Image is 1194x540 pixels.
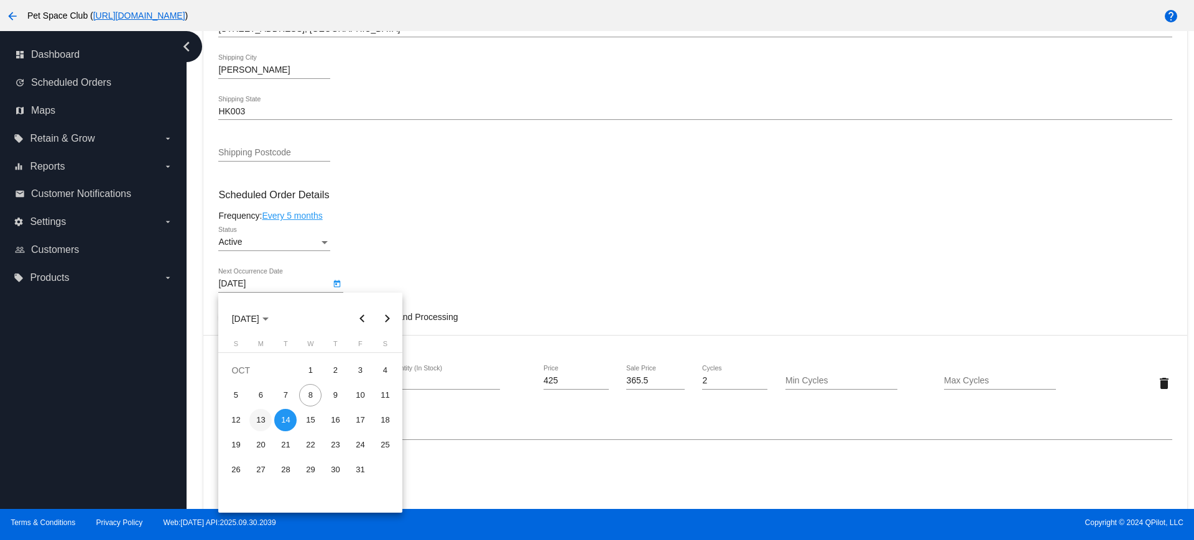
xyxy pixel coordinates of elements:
[223,358,298,383] td: OCT
[349,359,371,382] div: 3
[299,384,322,406] div: 8
[349,434,371,456] div: 24
[374,434,396,456] div: 25
[323,432,348,457] td: October 23, 2025
[223,340,248,352] th: Sunday
[223,457,248,482] td: October 26, 2025
[348,457,373,482] td: October 31, 2025
[349,459,371,481] div: 31
[248,408,273,432] td: October 13, 2025
[323,457,348,482] td: October 30, 2025
[224,384,247,406] div: 5
[299,409,322,431] div: 15
[249,459,272,481] div: 27
[348,340,373,352] th: Friday
[373,340,397,352] th: Saturday
[349,306,374,331] button: Previous month
[299,359,322,382] div: 1
[349,384,371,406] div: 10
[323,340,348,352] th: Thursday
[274,384,297,406] div: 7
[249,409,272,431] div: 13
[273,457,298,482] td: October 28, 2025
[249,434,272,456] div: 20
[248,340,273,352] th: Monday
[224,434,247,456] div: 19
[324,459,346,481] div: 30
[273,383,298,408] td: October 7, 2025
[349,409,371,431] div: 17
[298,358,323,383] td: October 1, 2025
[298,383,323,408] td: October 8, 2025
[348,408,373,432] td: October 17, 2025
[298,408,323,432] td: October 15, 2025
[223,432,248,457] td: October 19, 2025
[324,409,346,431] div: 16
[298,340,323,352] th: Wednesday
[223,408,248,432] td: October 12, 2025
[323,408,348,432] td: October 16, 2025
[374,359,396,382] div: 4
[324,434,346,456] div: 23
[374,384,396,406] div: 11
[299,459,322,481] div: 29
[299,434,322,456] div: 22
[224,409,247,431] div: 12
[248,457,273,482] td: October 27, 2025
[249,384,272,406] div: 6
[373,358,397,383] td: October 4, 2025
[222,306,279,331] button: Choose month and year
[373,408,397,432] td: October 18, 2025
[374,409,396,431] div: 18
[273,340,298,352] th: Tuesday
[323,358,348,383] td: October 2, 2025
[223,383,248,408] td: October 5, 2025
[274,409,297,431] div: 14
[298,432,323,457] td: October 22, 2025
[273,432,298,457] td: October 21, 2025
[373,383,397,408] td: October 11, 2025
[348,358,373,383] td: October 3, 2025
[248,383,273,408] td: October 6, 2025
[324,384,346,406] div: 9
[323,383,348,408] td: October 9, 2025
[374,306,399,331] button: Next month
[348,383,373,408] td: October 10, 2025
[348,432,373,457] td: October 24, 2025
[274,434,297,456] div: 21
[232,314,269,324] span: [DATE]
[324,359,346,382] div: 2
[298,457,323,482] td: October 29, 2025
[273,408,298,432] td: October 14, 2025
[274,459,297,481] div: 28
[224,459,247,481] div: 26
[248,432,273,457] td: October 20, 2025
[373,432,397,457] td: October 25, 2025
